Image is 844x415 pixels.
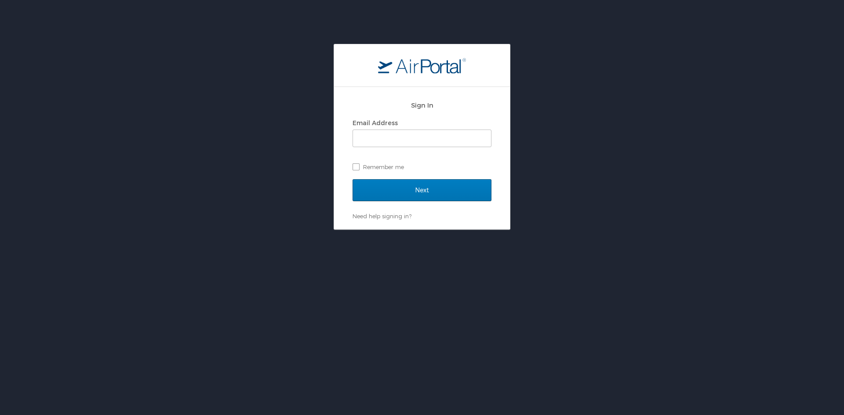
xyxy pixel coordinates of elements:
h2: Sign In [353,100,491,110]
label: Remember me [353,160,491,173]
label: Email Address [353,119,398,126]
input: Next [353,179,491,201]
img: logo [378,58,466,73]
a: Need help signing in? [353,213,411,220]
